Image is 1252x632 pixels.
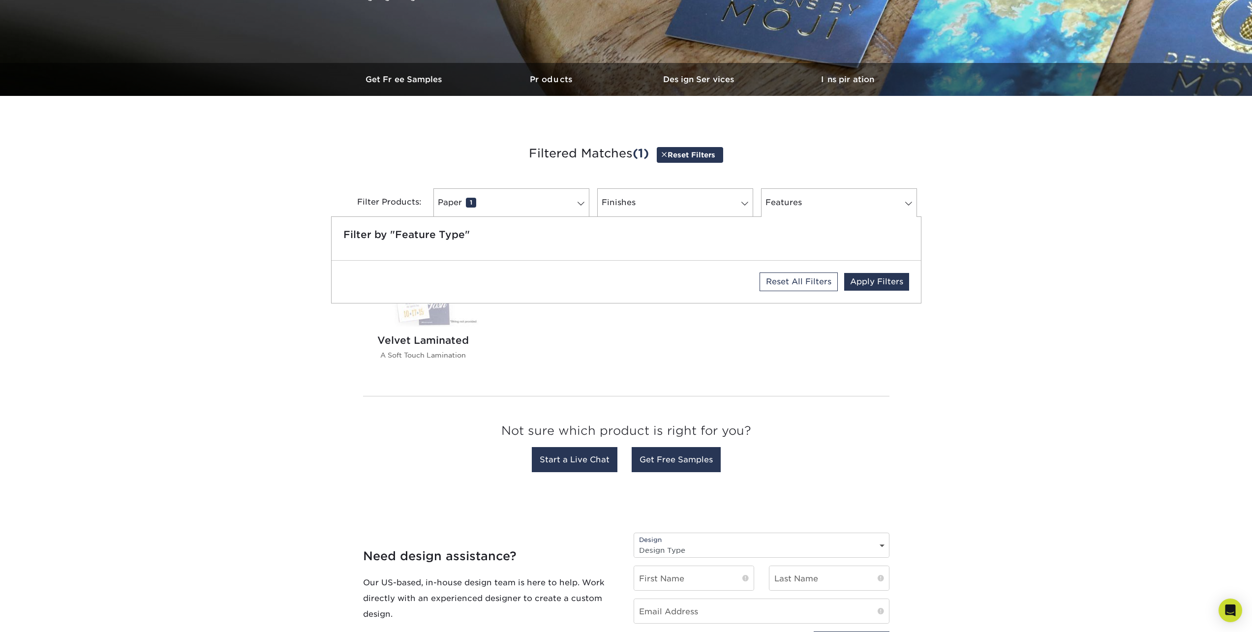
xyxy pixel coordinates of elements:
h3: Not sure which product is right for you? [363,416,889,450]
div: Open Intercom Messenger [1219,599,1242,622]
a: Finishes [597,188,753,217]
p: A Soft Touch Lamination [367,350,479,360]
h3: Filtered Matches [338,131,914,177]
a: Paper1 [433,188,589,217]
a: Reset Filters [657,147,723,162]
p: Our US-based, in-house design team is here to help. Work directly with an experienced designer to... [363,575,619,622]
span: (1) [633,146,649,160]
h5: Filter by "Feature Type" [343,229,909,241]
a: Products [479,63,626,96]
h4: Need design assistance? [363,549,619,563]
a: Apply Filters [844,273,909,291]
h3: Inspiration [774,75,921,84]
a: Reset All Filters [760,272,838,291]
span: 1 [466,198,476,208]
a: Start a Live Chat [532,447,617,472]
a: Get Free Samples [331,63,479,96]
a: Velvet Laminated Hang Tags Velvet Laminated A Soft Touch Lamination [367,252,479,376]
a: Inspiration [774,63,921,96]
h3: Get Free Samples [331,75,479,84]
h2: Velvet Laminated [367,334,479,346]
h3: Design Services [626,75,774,84]
h3: Products [479,75,626,84]
a: Get Free Samples [632,447,721,472]
div: Filter Products: [331,188,429,217]
a: Features [761,188,917,217]
a: Design Services [626,63,774,96]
